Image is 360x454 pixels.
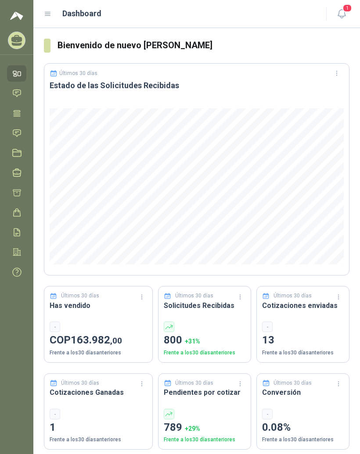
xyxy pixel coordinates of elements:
[334,6,349,22] button: 1
[262,436,344,444] p: Frente a los 30 días anteriores
[50,409,60,419] div: -
[262,300,344,311] h3: Cotizaciones enviadas
[62,7,101,20] h1: Dashboard
[50,387,147,398] h3: Cotizaciones Ganadas
[50,332,147,349] p: COP
[164,387,245,398] h3: Pendientes por cotizar
[50,349,147,357] p: Frente a los 30 días anteriores
[61,379,99,387] p: Últimos 30 días
[164,332,245,349] p: 800
[71,334,122,346] span: 163.982
[50,322,60,332] div: -
[164,300,245,311] h3: Solicitudes Recibidas
[164,419,245,436] p: 789
[175,379,213,387] p: Últimos 30 días
[164,436,245,444] p: Frente a los 30 días anteriores
[342,4,352,12] span: 1
[185,338,200,345] span: + 31 %
[50,80,344,91] h3: Estado de las Solicitudes Recibidas
[61,292,99,300] p: Últimos 30 días
[262,349,344,357] p: Frente a los 30 días anteriores
[274,292,312,300] p: Últimos 30 días
[262,332,344,349] p: 13
[164,349,245,357] p: Frente a los 30 días anteriores
[50,436,147,444] p: Frente a los 30 días anteriores
[262,419,344,436] p: 0.08%
[110,336,122,346] span: ,00
[274,379,312,387] p: Últimos 30 días
[262,387,344,398] h3: Conversión
[262,322,273,332] div: -
[175,292,213,300] p: Últimos 30 días
[59,70,97,76] p: Últimos 30 días
[10,11,23,21] img: Logo peakr
[58,39,349,52] h3: Bienvenido de nuevo [PERSON_NAME]
[50,300,147,311] h3: Has vendido
[50,419,147,436] p: 1
[185,425,200,432] span: + 29 %
[262,409,273,419] div: -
